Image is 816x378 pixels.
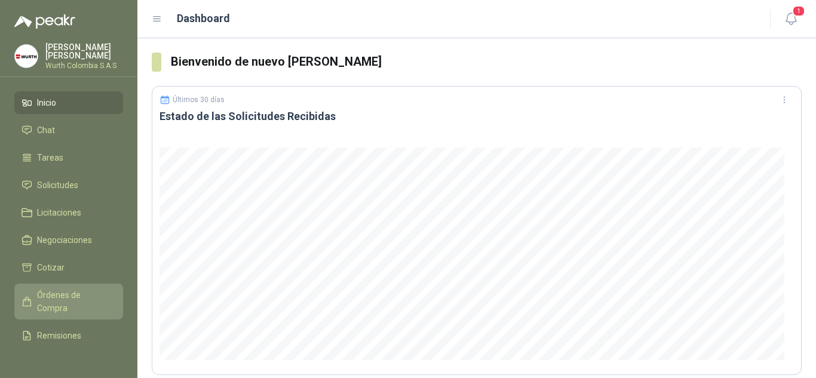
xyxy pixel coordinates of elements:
h3: Estado de las Solicitudes Recibidas [159,109,794,124]
a: Solicitudes [14,174,123,196]
a: Inicio [14,91,123,114]
span: Negociaciones [37,233,92,247]
span: Licitaciones [37,206,81,219]
span: 1 [792,5,805,17]
span: Inicio [37,96,56,109]
a: Remisiones [14,324,123,347]
a: Licitaciones [14,201,123,224]
span: Órdenes de Compra [37,288,112,315]
span: Remisiones [37,329,81,342]
span: Chat [37,124,55,137]
p: Wurth Colombia S.A.S [45,62,123,69]
a: Órdenes de Compra [14,284,123,319]
h3: Bienvenido de nuevo [PERSON_NAME] [171,53,802,71]
p: [PERSON_NAME] [PERSON_NAME] [45,43,123,60]
img: Company Logo [15,45,38,67]
p: Últimos 30 días [173,96,225,104]
span: Tareas [37,151,63,164]
a: Negociaciones [14,229,123,251]
h1: Dashboard [177,10,230,27]
a: Tareas [14,146,123,169]
span: Cotizar [37,261,65,274]
a: Cotizar [14,256,123,279]
span: Solicitudes [37,179,78,192]
img: Logo peakr [14,14,75,29]
button: 1 [780,8,802,30]
a: Chat [14,119,123,142]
